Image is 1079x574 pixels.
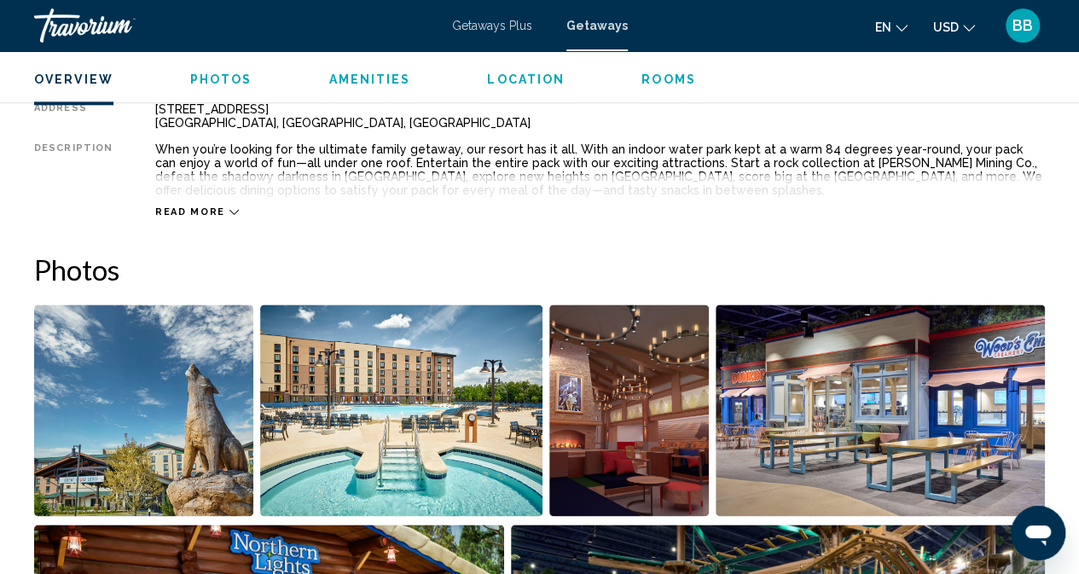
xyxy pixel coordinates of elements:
span: BB [1012,17,1033,34]
button: Overview [34,72,113,87]
div: Address [34,102,113,130]
button: Change language [875,14,908,39]
button: Location [487,72,565,87]
button: Open full-screen image slider [549,304,709,517]
span: Amenities [328,72,410,86]
h2: Photos [34,252,1045,287]
span: USD [933,20,959,34]
button: Change currency [933,14,975,39]
span: Rooms [641,72,696,86]
button: Rooms [641,72,696,87]
button: User Menu [1001,8,1045,43]
a: Travorium [34,9,435,43]
a: Getaways Plus [452,19,532,32]
span: Read more [155,206,225,217]
div: [STREET_ADDRESS] [GEOGRAPHIC_DATA], [GEOGRAPHIC_DATA], [GEOGRAPHIC_DATA] [155,102,1045,130]
span: Photos [190,72,252,86]
button: Amenities [328,72,410,87]
button: Read more [155,206,239,218]
button: Open full-screen image slider [716,304,1046,517]
button: Photos [190,72,252,87]
span: en [875,20,891,34]
div: Description [34,142,113,197]
a: Getaways [566,19,628,32]
button: Open full-screen image slider [34,304,253,517]
button: Open full-screen image slider [260,304,543,517]
div: When you’re looking for the ultimate family getaway, our resort has it all. With an indoor water ... [155,142,1045,197]
span: Overview [34,72,113,86]
iframe: Button to launch messaging window [1011,506,1065,560]
span: Location [487,72,565,86]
